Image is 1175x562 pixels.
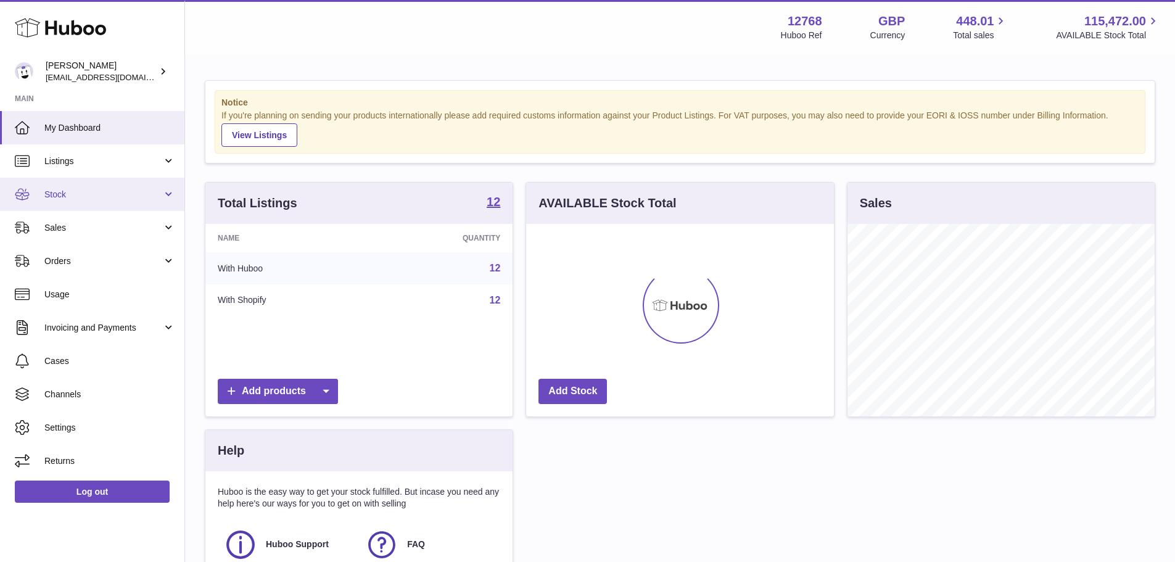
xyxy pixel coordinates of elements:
td: With Huboo [205,252,371,284]
a: Huboo Support [224,528,353,561]
h3: Total Listings [218,195,297,212]
strong: GBP [878,13,905,30]
span: AVAILABLE Stock Total [1056,30,1160,41]
span: Settings [44,422,175,434]
a: Add products [218,379,338,404]
div: [PERSON_NAME] [46,60,157,83]
p: Huboo is the easy way to get your stock fulfilled. But incase you need any help here's our ways f... [218,486,500,510]
a: Add Stock [538,379,607,404]
h3: Help [218,442,244,459]
span: 115,472.00 [1084,13,1146,30]
span: Huboo Support [266,539,329,550]
span: Usage [44,289,175,300]
strong: 12768 [788,13,822,30]
th: Name [205,224,371,252]
span: FAQ [407,539,425,550]
a: Log out [15,481,170,503]
h3: AVAILABLE Stock Total [538,195,676,212]
img: internalAdmin-12768@internal.huboo.com [15,62,33,81]
span: Total sales [953,30,1008,41]
a: 12 [487,196,500,210]
th: Quantity [371,224,513,252]
a: 12 [490,263,501,273]
span: Invoicing and Payments [44,322,162,334]
span: Orders [44,255,162,267]
a: View Listings [221,123,297,147]
a: 448.01 Total sales [953,13,1008,41]
strong: 12 [487,196,500,208]
span: Listings [44,155,162,167]
span: My Dashboard [44,122,175,134]
span: Sales [44,222,162,234]
td: With Shopify [205,284,371,316]
div: If you're planning on sending your products internationally please add required customs informati... [221,110,1139,147]
a: FAQ [365,528,494,561]
span: [EMAIL_ADDRESS][DOMAIN_NAME] [46,72,181,82]
span: 448.01 [956,13,994,30]
span: Returns [44,455,175,467]
div: Huboo Ref [781,30,822,41]
div: Currency [870,30,905,41]
a: 12 [490,295,501,305]
span: Stock [44,189,162,200]
a: 115,472.00 AVAILABLE Stock Total [1056,13,1160,41]
span: Channels [44,389,175,400]
h3: Sales [860,195,892,212]
strong: Notice [221,97,1139,109]
span: Cases [44,355,175,367]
